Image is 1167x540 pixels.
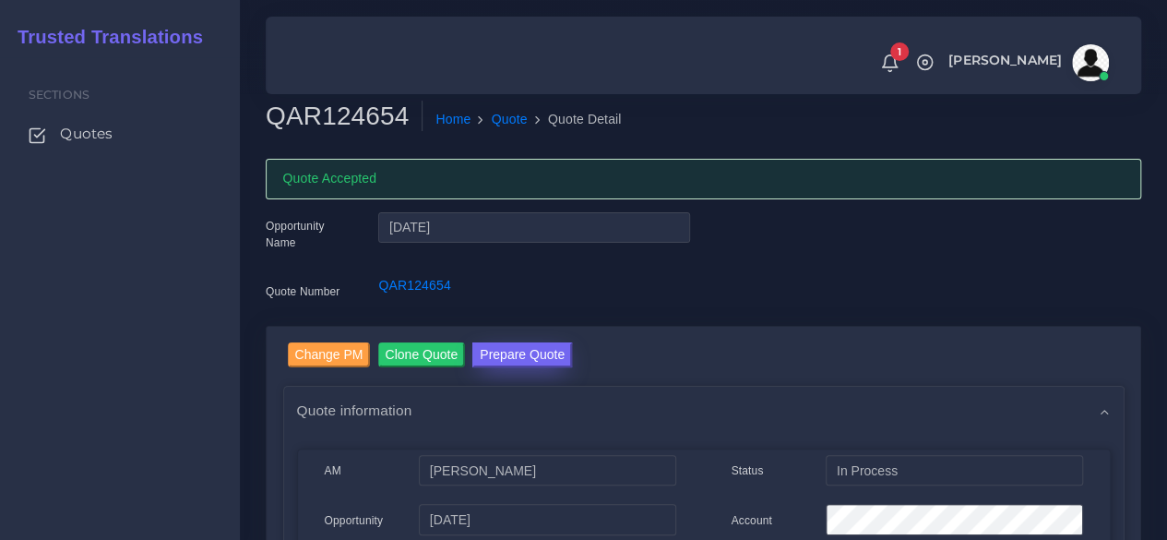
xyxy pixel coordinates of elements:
[732,462,764,479] label: Status
[472,342,572,367] button: Prepare Quote
[60,124,113,144] span: Quotes
[5,26,203,48] h2: Trusted Translations
[266,218,351,251] label: Opportunity Name
[325,462,341,479] label: AM
[266,159,1141,199] div: Quote Accepted
[266,283,339,300] label: Quote Number
[325,512,384,529] label: Opportunity
[288,342,371,367] input: Change PM
[378,342,466,367] input: Clone Quote
[266,101,423,132] h2: QAR124654
[378,278,450,293] a: QAR124654
[14,114,226,153] a: Quotes
[732,512,772,529] label: Account
[874,53,906,73] a: 1
[890,42,909,61] span: 1
[492,110,528,129] a: Quote
[939,44,1115,81] a: [PERSON_NAME]avatar
[5,22,203,53] a: Trusted Translations
[1072,44,1109,81] img: avatar
[29,88,89,102] span: Sections
[528,110,622,129] li: Quote Detail
[297,400,412,421] span: Quote information
[435,110,470,129] a: Home
[284,387,1124,434] div: Quote information
[472,342,572,372] a: Prepare Quote
[948,54,1062,66] span: [PERSON_NAME]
